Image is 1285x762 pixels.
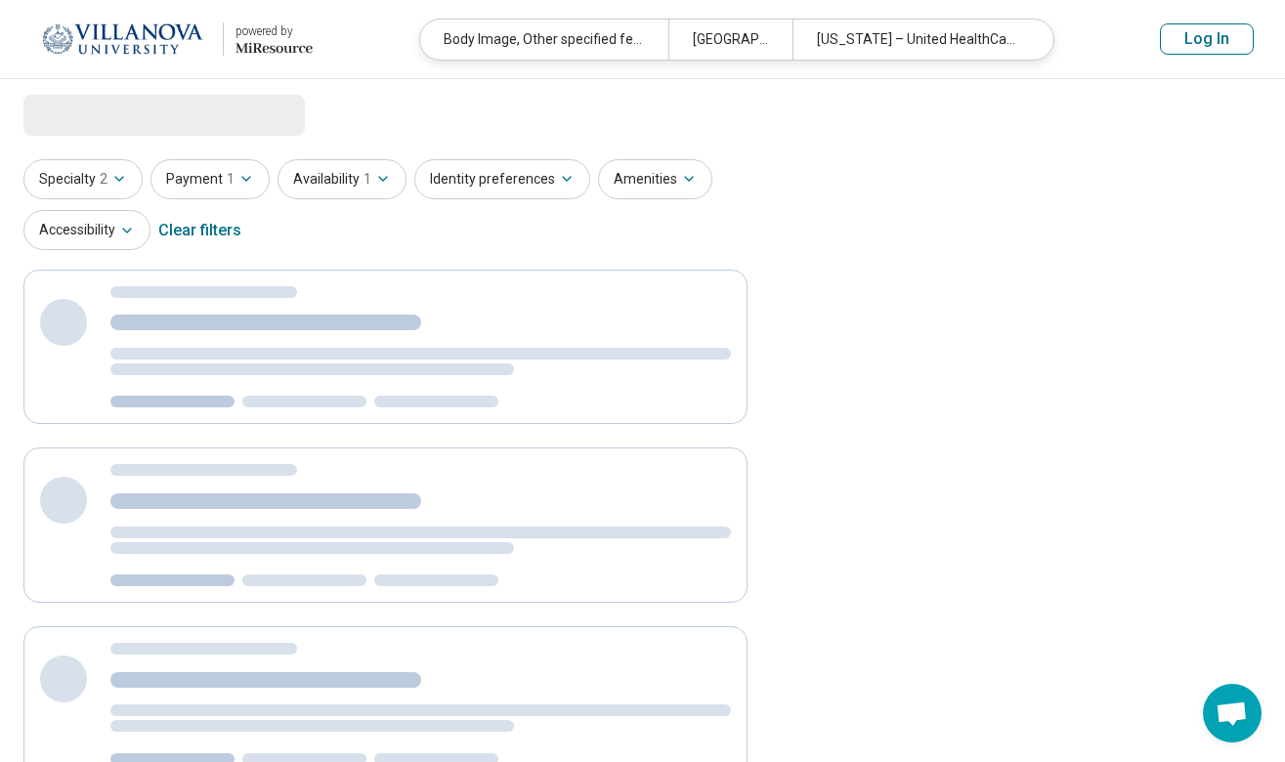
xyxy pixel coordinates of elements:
div: [US_STATE] – United HealthCare [792,20,1041,60]
a: Villanova Universitypowered by [31,16,313,63]
span: 1 [364,169,371,190]
div: powered by [236,22,313,40]
div: Clear filters [158,207,241,254]
button: Specialty2 [23,159,143,199]
button: Availability1 [278,159,407,199]
span: 1 [227,169,235,190]
button: Log In [1160,23,1254,55]
span: 2 [100,169,107,190]
button: Payment1 [150,159,270,199]
button: Identity preferences [414,159,590,199]
button: Accessibility [23,210,150,250]
span: Loading... [23,95,188,134]
button: Amenities [598,159,712,199]
div: Body Image, Other specified feeding or [MEDICAL_DATA] (OSFED) [420,20,668,60]
div: Open chat [1203,684,1262,742]
img: Villanova University [33,16,211,63]
div: [GEOGRAPHIC_DATA], [GEOGRAPHIC_DATA] [668,20,792,60]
